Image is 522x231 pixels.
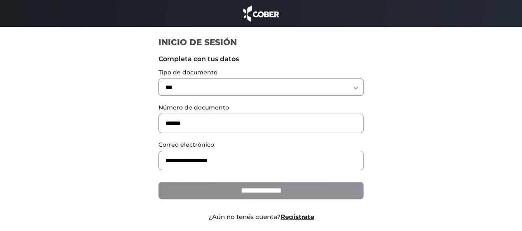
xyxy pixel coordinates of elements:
[241,4,281,23] img: cober_marca.png
[158,54,364,64] label: Completa con tus datos
[281,213,314,221] a: Registrate
[152,212,370,222] div: ¿Aún no tenés cuenta?
[158,141,364,149] label: Correo electrónico
[158,68,364,77] label: Tipo de documento
[158,103,364,112] label: Número de documento
[158,37,364,48] h1: INICIO DE SESIÓN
